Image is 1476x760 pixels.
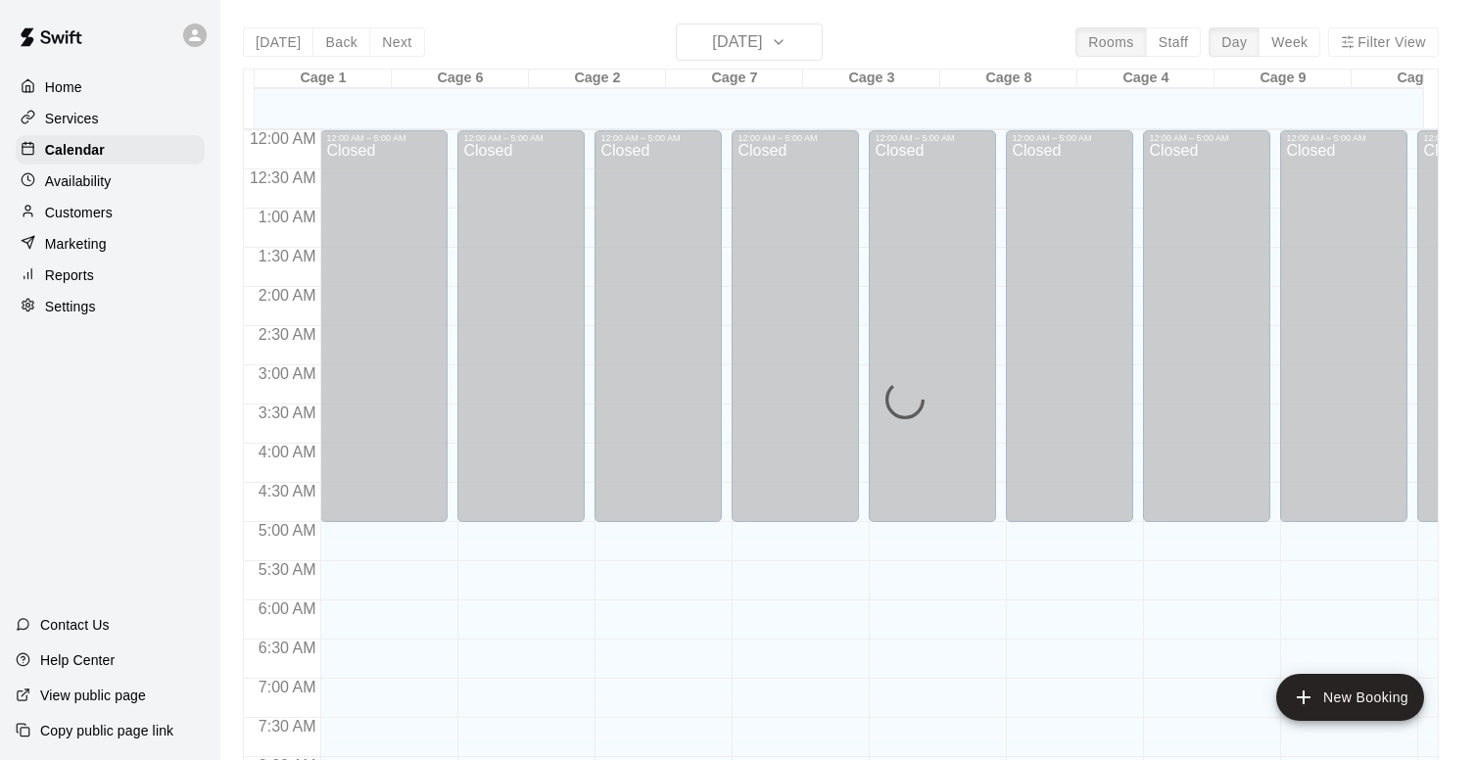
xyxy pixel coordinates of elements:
div: Cage 3 [803,70,940,88]
div: 12:00 AM – 5:00 AM [1012,133,1127,143]
p: Help Center [40,650,115,670]
div: Cage 2 [529,70,666,88]
span: 7:00 AM [254,679,321,695]
div: 12:00 AM – 5:00 AM [600,133,716,143]
div: 12:00 AM – 5:00 AM [1286,133,1402,143]
div: Closed [1286,143,1402,529]
p: Settings [45,297,96,316]
div: Cage 9 [1214,70,1352,88]
span: 3:30 AM [254,404,321,421]
div: 12:00 AM – 5:00 AM: Closed [1143,130,1270,522]
div: Closed [326,143,442,529]
div: Cage 1 [255,70,392,88]
div: Closed [738,143,853,529]
span: 6:00 AM [254,600,321,617]
p: View public page [40,686,146,705]
p: Marketing [45,234,107,254]
div: 12:00 AM – 5:00 AM: Closed [320,130,448,522]
p: Home [45,77,82,97]
div: Cage 7 [666,70,803,88]
span: 4:30 AM [254,483,321,499]
span: 12:00 AM [245,130,321,147]
p: Calendar [45,140,105,160]
span: 5:30 AM [254,561,321,578]
div: 12:00 AM – 5:00 AM [875,133,990,143]
a: Home [16,72,205,102]
span: 3:00 AM [254,365,321,382]
div: 12:00 AM – 5:00 AM: Closed [869,130,996,522]
a: Customers [16,198,205,227]
div: Cage 6 [392,70,529,88]
div: 12:00 AM – 5:00 AM [1149,133,1264,143]
div: 12:00 AM – 5:00 AM [326,133,442,143]
p: Contact Us [40,615,110,635]
p: Availability [45,171,112,191]
div: 12:00 AM – 5:00 AM [738,133,853,143]
div: Closed [600,143,716,529]
div: Closed [1149,143,1264,529]
div: Cage 4 [1077,70,1214,88]
button: add [1276,674,1424,721]
a: Settings [16,292,205,321]
a: Calendar [16,135,205,165]
div: Closed [463,143,579,529]
div: 12:00 AM – 5:00 AM: Closed [1280,130,1407,522]
span: 1:30 AM [254,248,321,264]
div: 12:00 AM – 5:00 AM: Closed [732,130,859,522]
a: Services [16,104,205,133]
span: 1:00 AM [254,209,321,225]
a: Reports [16,261,205,290]
span: 2:30 AM [254,326,321,343]
p: Customers [45,203,113,222]
div: 12:00 AM – 5:00 AM: Closed [595,130,722,522]
a: Marketing [16,229,205,259]
div: 12:00 AM – 5:00 AM [463,133,579,143]
p: Copy public page link [40,721,173,740]
span: 5:00 AM [254,522,321,539]
div: Closed [875,143,990,529]
div: Closed [1012,143,1127,529]
span: 7:30 AM [254,718,321,735]
p: Reports [45,265,94,285]
span: 12:30 AM [245,169,321,186]
div: 12:00 AM – 5:00 AM: Closed [1006,130,1133,522]
span: 6:30 AM [254,640,321,656]
p: Services [45,109,99,128]
span: 4:00 AM [254,444,321,460]
div: Cage 8 [940,70,1077,88]
div: 12:00 AM – 5:00 AM: Closed [457,130,585,522]
a: Availability [16,166,205,196]
span: 2:00 AM [254,287,321,304]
